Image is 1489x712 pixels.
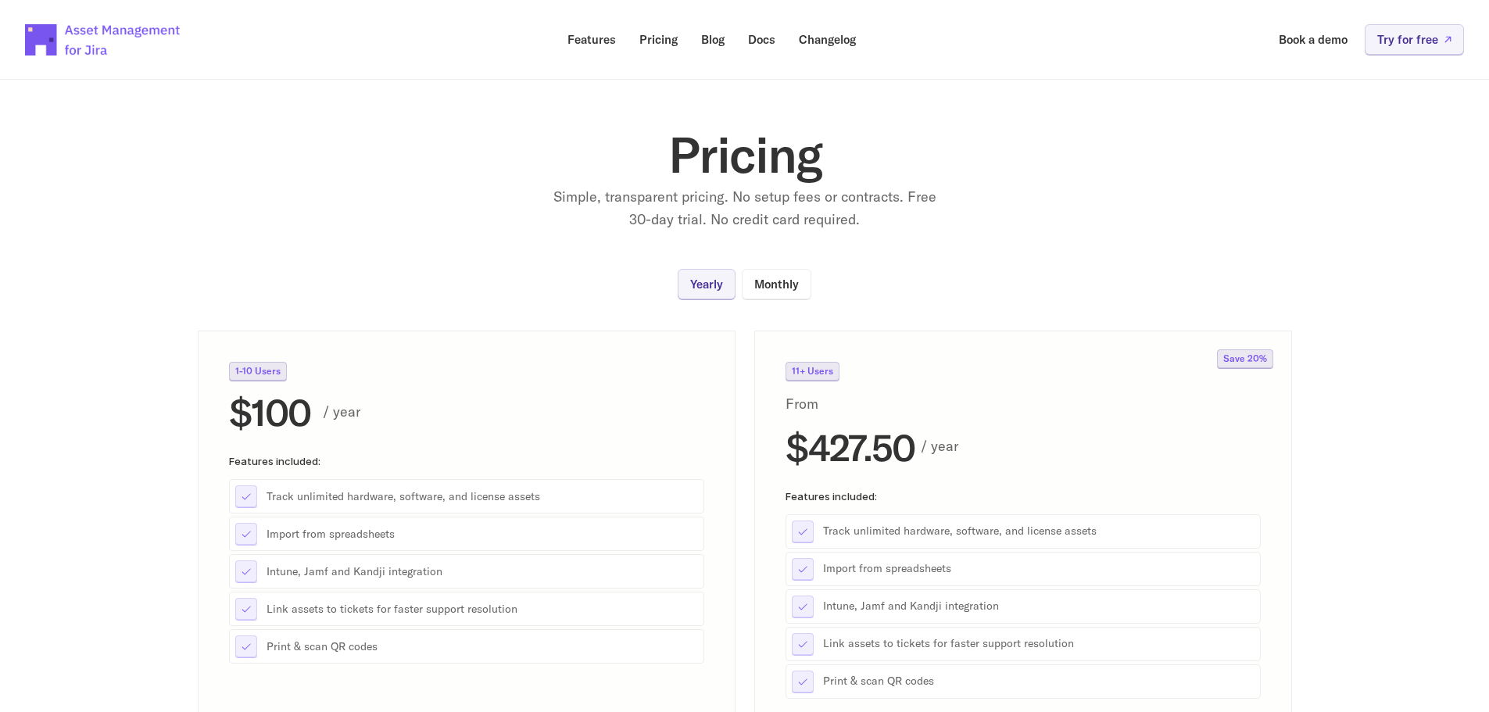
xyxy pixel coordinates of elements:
[823,636,1255,652] p: Link assets to tickets for faster support resolution
[690,278,723,290] p: Yearly
[1365,24,1464,55] a: Try for free
[921,435,1261,458] p: / year
[737,24,786,55] a: Docs
[701,34,725,45] p: Blog
[1223,354,1267,363] p: Save 20%
[823,599,1255,614] p: Intune, Jamf and Kandji integration
[432,130,1058,180] h1: Pricing
[1279,34,1348,45] p: Book a demo
[628,24,689,55] a: Pricing
[267,639,698,654] p: Print & scan QR codes
[323,400,704,423] p: / year
[235,367,281,376] p: 1-10 Users
[690,24,736,55] a: Blog
[823,674,1255,689] p: Print & scan QR codes
[786,393,857,416] p: From
[748,34,775,45] p: Docs
[786,428,915,465] h2: $427.50
[639,34,678,45] p: Pricing
[823,561,1255,577] p: Import from spreadsheets
[1268,24,1358,55] a: Book a demo
[267,526,698,542] p: Import from spreadsheets
[267,564,698,579] p: Intune, Jamf and Kandji integration
[792,367,833,376] p: 11+ Users
[229,393,310,431] h2: $100
[567,34,616,45] p: Features
[788,24,867,55] a: Changelog
[1377,34,1438,45] p: Try for free
[799,34,856,45] p: Changelog
[229,456,704,467] p: Features included:
[267,488,698,504] p: Track unlimited hardware, software, and license assets
[549,186,940,231] p: Simple, transparent pricing. No setup fees or contracts. Free 30-day trial. No credit card required.
[557,24,627,55] a: Features
[267,601,698,617] p: Link assets to tickets for faster support resolution
[823,524,1255,539] p: Track unlimited hardware, software, and license assets
[754,278,799,290] p: Monthly
[786,490,1261,501] p: Features included:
